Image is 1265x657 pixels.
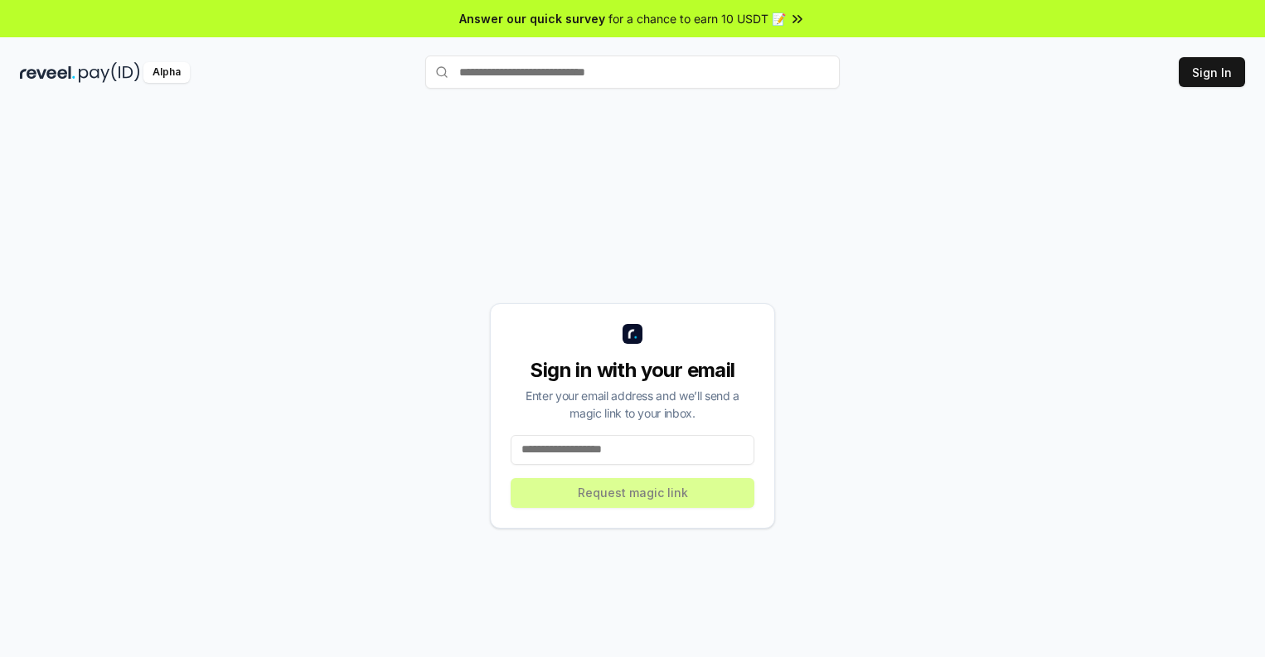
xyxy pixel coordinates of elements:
[623,324,642,344] img: logo_small
[511,387,754,422] div: Enter your email address and we’ll send a magic link to your inbox.
[608,10,786,27] span: for a chance to earn 10 USDT 📝
[20,62,75,83] img: reveel_dark
[143,62,190,83] div: Alpha
[511,357,754,384] div: Sign in with your email
[459,10,605,27] span: Answer our quick survey
[79,62,140,83] img: pay_id
[1179,57,1245,87] button: Sign In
